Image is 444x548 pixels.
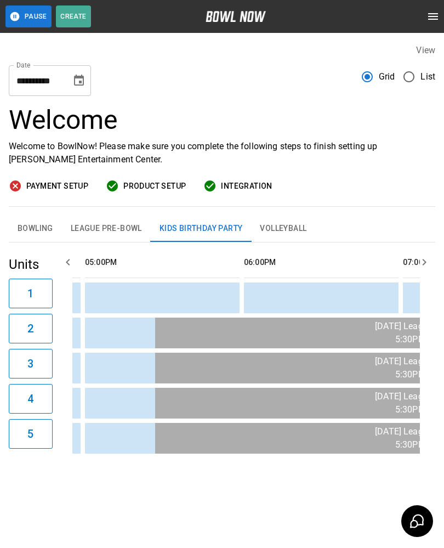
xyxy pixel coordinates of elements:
button: Create [56,5,91,27]
h6: 1 [27,285,33,302]
h5: Units [9,256,53,273]
button: Bowling [9,216,62,242]
button: 4 [9,384,53,414]
button: 5 [9,419,53,449]
h3: Welcome [9,105,435,135]
button: 1 [9,279,53,308]
img: logo [206,11,266,22]
h6: 3 [27,355,33,372]
button: League Pre-Bowl [62,216,151,242]
h6: 5 [27,425,33,443]
h6: 2 [27,320,33,337]
button: 2 [9,314,53,343]
button: Choose date, selected date is Sep 13, 2025 [68,70,90,92]
div: inventory tabs [9,216,435,242]
button: Volleyball [251,216,315,242]
h6: 4 [27,390,33,408]
span: Payment Setup [26,179,88,193]
button: Pause [5,5,52,27]
span: Product Setup [123,179,186,193]
p: Welcome to BowlNow! Please make sure you complete the following steps to finish setting up [PERSO... [9,140,435,166]
button: 3 [9,349,53,378]
span: Grid [379,70,395,83]
button: open drawer [422,5,444,27]
button: Kids Birthday Party [151,216,252,242]
span: Integration [221,179,272,193]
span: List [420,70,435,83]
label: View [416,45,435,55]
